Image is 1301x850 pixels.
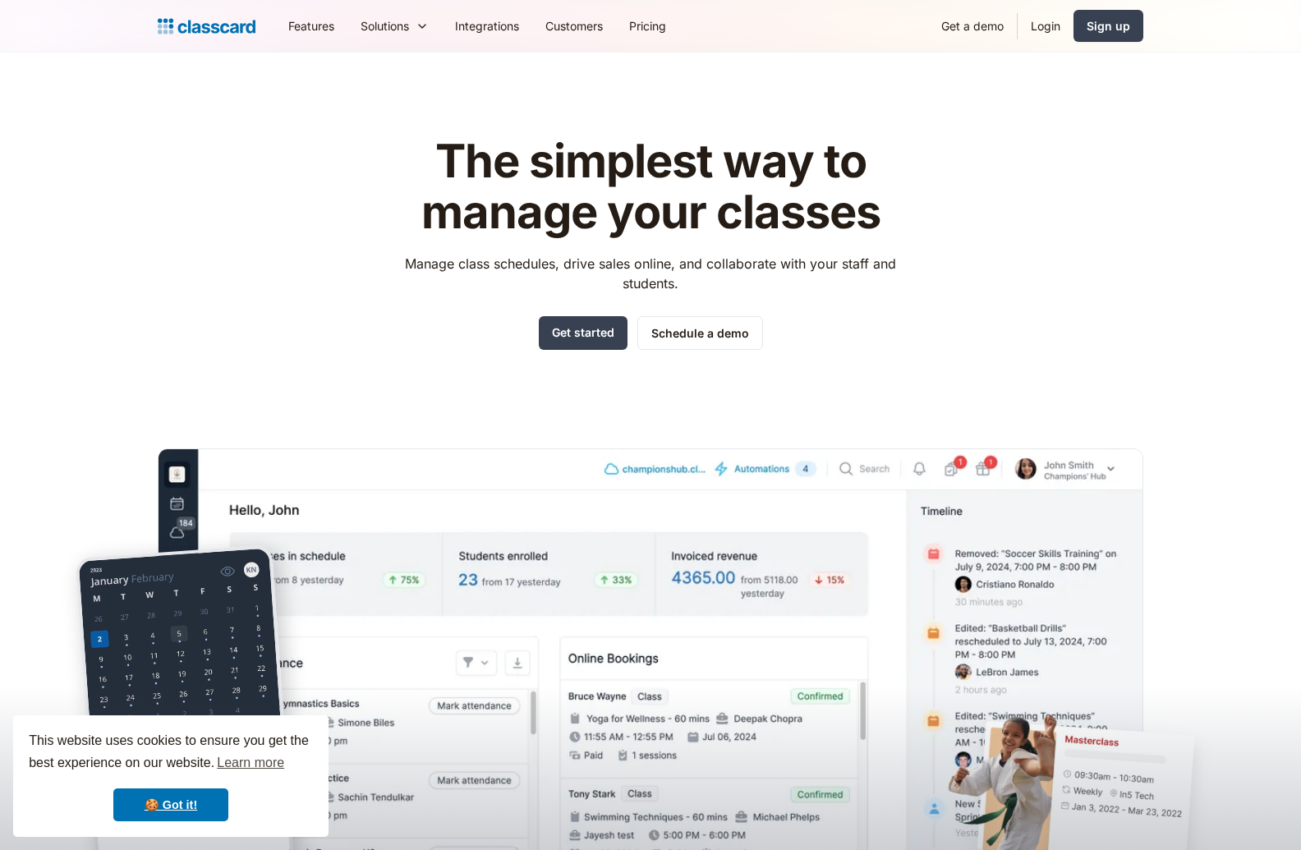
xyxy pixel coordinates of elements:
div: cookieconsent [13,715,329,837]
a: Get started [539,316,628,350]
a: learn more about cookies [214,751,287,775]
a: Integrations [442,7,532,44]
a: home [158,15,255,38]
a: Customers [532,7,616,44]
a: Pricing [616,7,679,44]
a: Get a demo [928,7,1017,44]
p: Manage class schedules, drive sales online, and collaborate with your staff and students. [390,254,912,293]
a: Sign up [1073,10,1143,42]
a: Schedule a demo [637,316,763,350]
div: Solutions [347,7,442,44]
a: Features [275,7,347,44]
div: Sign up [1087,17,1130,34]
div: Solutions [361,17,409,34]
h1: The simplest way to manage your classes [390,136,912,237]
span: This website uses cookies to ensure you get the best experience on our website. [29,731,313,775]
a: dismiss cookie message [113,788,228,821]
a: Login [1018,7,1073,44]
